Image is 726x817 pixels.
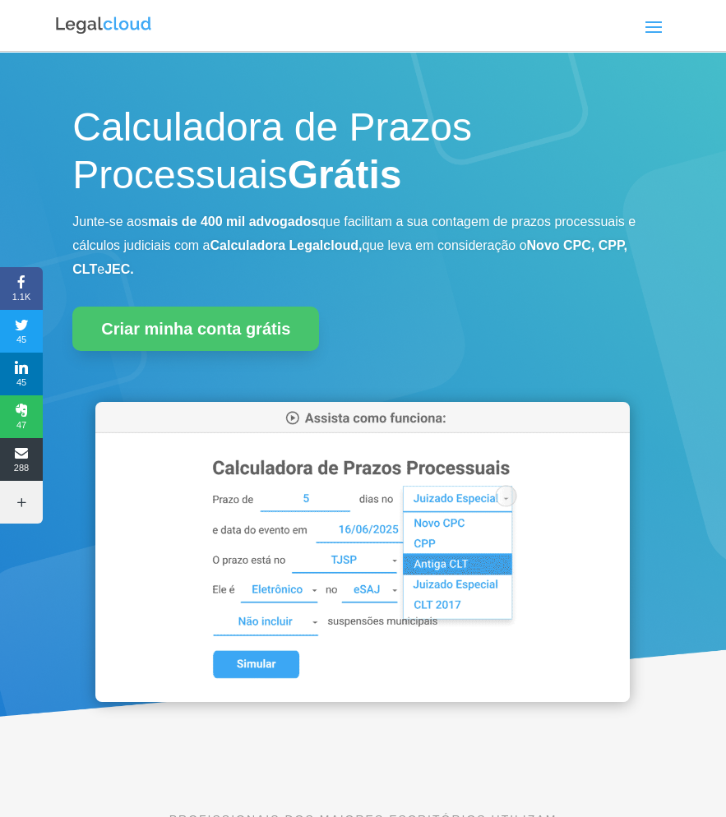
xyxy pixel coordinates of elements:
strong: Grátis [288,153,402,196]
b: mais de 400 mil advogados [148,215,318,228]
img: Calculadora de Prazos Processuais da Legalcloud [95,402,630,702]
a: Criar minha conta grátis [72,307,319,351]
h1: Calculadora de Prazos Processuais [72,104,653,206]
p: Junte-se aos que facilitam a sua contagem de prazos processuais e cálculos judiciais com a que le... [72,210,653,281]
b: Calculadora Legalcloud, [210,238,362,252]
b: Novo CPC, CPP, CLT [72,238,627,276]
img: Logo da Legalcloud [54,15,153,36]
b: JEC. [104,262,134,276]
a: Calculadora de Prazos Processuais da Legalcloud [95,690,630,704]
